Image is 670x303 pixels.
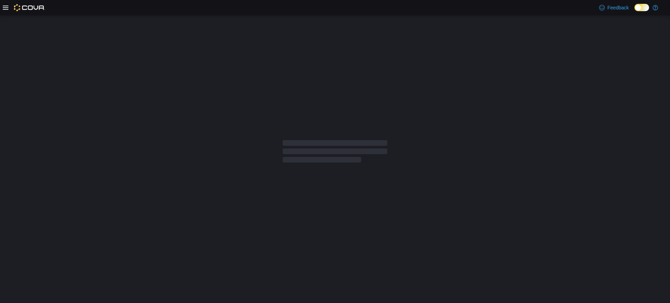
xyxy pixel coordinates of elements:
span: Feedback [608,4,629,11]
input: Dark Mode [634,4,649,11]
span: Loading [283,142,387,164]
a: Feedback [596,1,632,15]
img: Cova [14,4,45,11]
span: Dark Mode [634,11,635,12]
